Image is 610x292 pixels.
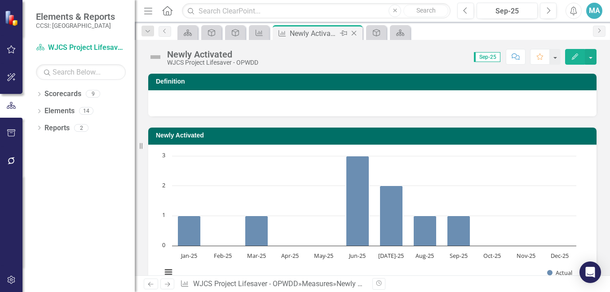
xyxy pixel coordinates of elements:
[517,252,535,260] text: Nov-25
[36,11,115,22] span: Elements & Reports
[380,186,403,246] path: Jul-25, 2. Actual.
[474,52,500,62] span: Sep-25
[156,78,592,85] h3: Definition
[44,106,75,116] a: Elements
[314,252,333,260] text: May-25
[148,50,163,64] img: Not Defined
[480,6,535,17] div: Sep-25
[450,252,468,260] text: Sep-25
[547,269,572,277] button: Show Actual
[447,216,470,246] path: Sep-25, 1. Actual.
[36,64,126,80] input: Search Below...
[157,151,581,286] svg: Interactive chart
[348,252,366,260] text: Jun-25
[36,43,126,53] a: WJCS Project Lifesaver - OPWDD
[403,4,448,17] button: Search
[414,216,437,246] path: Aug-25, 1. Actual.
[44,123,70,133] a: Reports
[483,252,501,260] text: Oct-25
[247,252,266,260] text: Mar-25
[180,252,197,260] text: Jan-25
[477,3,538,19] button: Sep-25
[162,211,165,219] text: 1
[4,10,20,26] img: ClearPoint Strategy
[551,252,569,260] text: Dec-25
[79,107,93,115] div: 14
[162,181,165,189] text: 2
[162,241,165,249] text: 0
[162,266,175,279] button: View chart menu, Chart
[586,3,602,19] button: MA
[346,156,369,246] path: Jun-25, 3. Actual.
[416,7,436,14] span: Search
[167,59,258,66] div: WJCS Project Lifesaver - OPWDD
[44,89,81,99] a: Scorecards
[178,216,201,246] path: Jan-25, 1. Actual.
[162,151,165,159] text: 3
[290,28,338,39] div: Newly Activated
[416,252,434,260] text: Aug-25
[182,3,451,19] input: Search ClearPoint...
[157,151,588,286] div: Chart. Highcharts interactive chart.
[302,279,333,288] a: Measures
[180,279,366,289] div: » »
[36,22,115,29] small: CCSI: [GEOGRAPHIC_DATA]
[74,124,88,132] div: 2
[156,132,592,139] h3: Newly Activated
[86,90,100,98] div: 9
[281,252,299,260] text: Apr-25
[336,279,387,288] div: Newly Activated
[378,252,404,260] text: [DATE]-25
[245,216,268,246] path: Mar-25, 1. Actual.
[193,279,298,288] a: WJCS Project Lifesaver - OPWDD
[167,49,258,59] div: Newly Activated
[214,252,232,260] text: Feb-25
[579,261,601,283] div: Open Intercom Messenger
